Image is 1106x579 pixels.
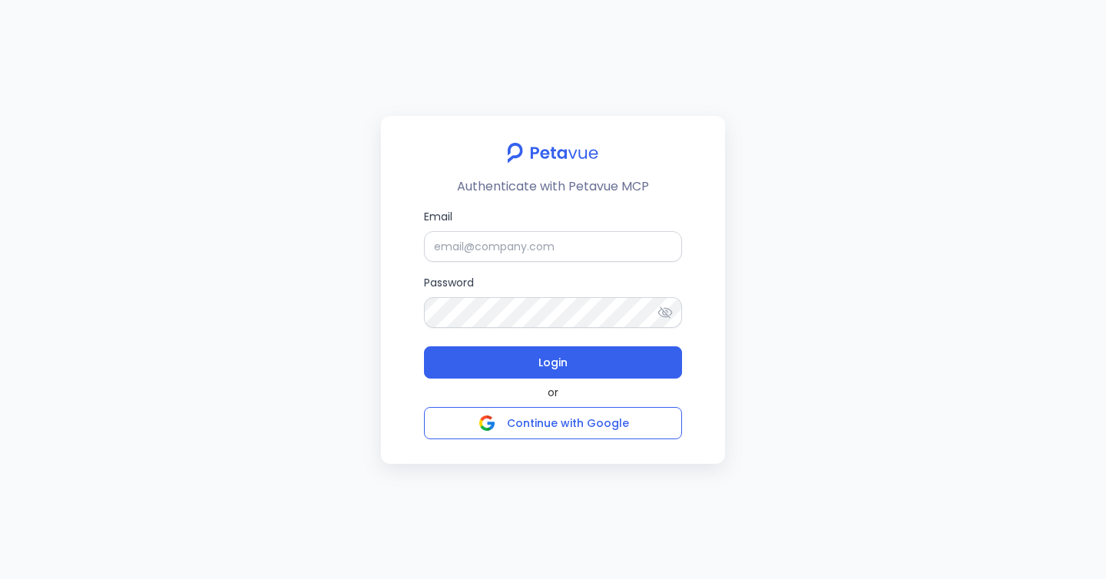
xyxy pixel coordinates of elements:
input: Password [424,297,682,328]
span: or [548,385,558,401]
button: Login [424,346,682,379]
img: petavue logo [497,134,608,171]
span: Login [538,352,568,373]
span: Continue with Google [507,415,629,431]
input: Email [424,231,682,262]
label: Email [424,208,682,262]
label: Password [424,274,682,328]
button: Continue with Google [424,407,682,439]
p: Authenticate with Petavue MCP [457,177,649,196]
